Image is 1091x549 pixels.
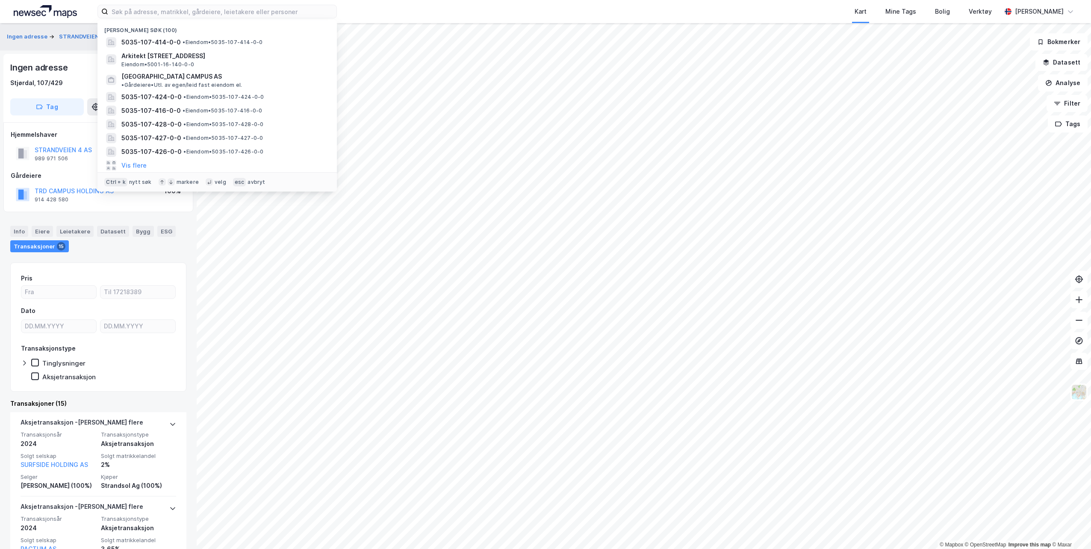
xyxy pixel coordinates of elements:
a: OpenStreetMap [965,542,1006,548]
input: Til 17218389 [100,286,175,298]
span: 5035-107-416-0-0 [121,106,181,116]
input: Søk på adresse, matrikkel, gårdeiere, leietakere eller personer [108,5,336,18]
div: Verktøy [969,6,992,17]
div: 989 971 506 [35,155,68,162]
span: • [183,148,186,155]
div: 2024 [21,523,96,533]
div: [PERSON_NAME] søk (100) [97,20,337,35]
div: Pris [21,273,32,283]
span: Eiendom • 5035-107-416-0-0 [183,107,262,114]
div: markere [177,179,199,186]
div: Transaksjonstype [21,343,76,354]
span: Solgt matrikkelandel [101,537,176,544]
span: Eiendom • 5001-16-140-0-0 [121,61,194,68]
span: • [183,107,185,114]
span: Eiendom • 5035-107-424-0-0 [183,94,264,100]
span: 5035-107-426-0-0 [121,147,182,157]
div: 15 [57,242,65,251]
button: Analyse [1038,74,1088,91]
span: Transaksjonsår [21,431,96,438]
div: velg [215,179,226,186]
span: Kjøper [101,473,176,481]
div: Transaksjoner [10,240,69,252]
div: Aksjetransaksjon [101,439,176,449]
span: • [121,82,124,88]
div: Bygg [133,226,154,237]
span: Eiendom • 5035-107-414-0-0 [183,39,262,46]
div: Strandsol Ag (100%) [101,481,176,491]
span: Solgt selskap [21,537,96,544]
button: Vis flere [121,160,147,171]
div: [PERSON_NAME] [1015,6,1064,17]
div: esc [233,178,246,186]
input: Fra [21,286,96,298]
div: 2024 [21,439,96,449]
div: Gårdeiere [11,171,186,181]
span: Eiendom • 5035-107-428-0-0 [183,121,263,128]
span: Eiendom • 5035-107-426-0-0 [183,148,263,155]
iframe: Chat Widget [1048,508,1091,549]
div: Hjemmelshaver [11,130,186,140]
span: Transaksjonsår [21,515,96,522]
a: Improve this map [1008,542,1051,548]
div: 2% [101,460,176,470]
img: Z [1071,384,1087,400]
input: DD.MM.YYYY [100,320,175,333]
button: STRANDVEIEN 4 AS [59,32,115,41]
div: ESG [157,226,176,237]
img: logo.a4113a55bc3d86da70a041830d287a7e.svg [14,5,77,18]
div: Transaksjoner (15) [10,398,186,409]
button: Tag [10,98,84,115]
button: Tags [1048,115,1088,133]
button: Bokmerker [1030,33,1088,50]
span: 5035-107-427-0-0 [121,133,181,143]
button: Ingen adresse [7,32,49,41]
span: Transaksjonstype [101,515,176,522]
span: • [183,94,186,100]
div: Dato [21,306,35,316]
div: Bolig [935,6,950,17]
div: Tinglysninger [42,359,86,367]
div: Datasett [97,226,129,237]
button: Filter [1047,95,1088,112]
span: Arkitekt [STREET_ADDRESS] [121,51,327,61]
span: Transaksjonstype [101,431,176,438]
button: Datasett [1035,54,1088,71]
div: nytt søk [129,179,152,186]
div: Aksjetransaksjon - [PERSON_NAME] flere [21,417,143,431]
span: Eiendom • 5035-107-427-0-0 [183,135,263,142]
span: 5035-107-414-0-0 [121,37,181,47]
span: • [183,39,185,45]
div: Ctrl + k [104,178,127,186]
input: DD.MM.YYYY [21,320,96,333]
span: • [183,135,186,141]
span: • [183,121,186,127]
div: Mine Tags [885,6,916,17]
div: Aksjetransaksjon - [PERSON_NAME] flere [21,502,143,515]
div: Info [10,226,28,237]
span: Gårdeiere • Utl. av egen/leid fast eiendom el. [121,82,242,89]
div: Ingen adresse [10,61,69,74]
div: 914 428 580 [35,196,68,203]
span: [GEOGRAPHIC_DATA] CAMPUS AS [121,71,222,82]
div: avbryt [248,179,265,186]
div: Eiere [32,226,53,237]
div: [PERSON_NAME] (100%) [21,481,96,491]
span: 5035-107-424-0-0 [121,92,182,102]
div: Kart [855,6,867,17]
a: SURFSIDE HOLDING AS [21,461,88,468]
div: Stjørdal, 107/429 [10,78,63,88]
span: Solgt matrikkelandel [101,452,176,460]
div: Leietakere [56,226,94,237]
div: Aksjetransaksjon [42,373,96,381]
span: 5035-107-428-0-0 [121,119,182,130]
div: Aksjetransaksjon [101,523,176,533]
a: Mapbox [940,542,963,548]
span: Selger [21,473,96,481]
span: Solgt selskap [21,452,96,460]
